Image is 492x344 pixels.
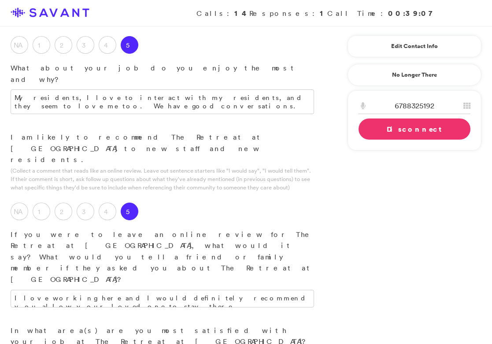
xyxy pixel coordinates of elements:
a: Disconnect [359,118,470,140]
label: 5 [121,36,138,54]
strong: 1 [320,8,327,18]
label: 3 [77,203,94,220]
label: 4 [99,36,116,54]
p: (Collect a comment that reads like an online review. Leave out sentence starters like "I would sa... [11,166,314,192]
a: Edit Contact Info [359,39,470,53]
label: 3 [77,36,94,54]
label: NA [11,36,28,54]
label: 1 [33,36,50,54]
strong: 00:39:07 [388,8,437,18]
label: 1 [33,203,50,220]
label: 4 [99,203,116,220]
strong: 14 [234,8,249,18]
p: I am likely to recommend The Retreat at [GEOGRAPHIC_DATA] to new staff and new residents. [11,132,314,166]
a: No Longer There [348,64,481,86]
label: 2 [55,36,72,54]
label: 2 [55,203,72,220]
label: 5 [121,203,138,220]
p: If you were to leave an online review for The Retreat at [GEOGRAPHIC_DATA], what would it say? Wh... [11,229,314,285]
label: NA [11,203,28,220]
p: What about your job do you enjoy the most and why? [11,63,314,85]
